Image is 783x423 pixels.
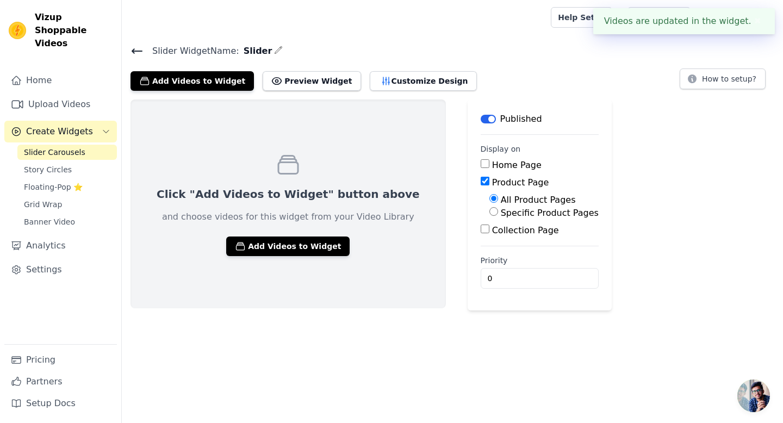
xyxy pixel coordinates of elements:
[9,22,26,39] img: Vizup
[26,125,93,138] span: Create Widgets
[17,214,117,229] a: Banner Video
[501,195,576,205] label: All Product Pages
[627,7,690,28] a: Book Demo
[226,237,350,256] button: Add Videos to Widget
[263,71,361,91] button: Preview Widget
[492,160,542,170] label: Home Page
[501,208,599,218] label: Specific Product Pages
[699,8,774,27] button: L Love Blanket
[17,145,117,160] a: Slider Carousels
[370,71,477,91] button: Customize Design
[737,380,770,412] div: Chat öffnen
[130,71,254,91] button: Add Videos to Widget
[492,225,559,235] label: Collection Page
[751,15,764,28] button: Close
[162,210,414,223] p: and choose videos for this widget from your Video Library
[24,199,62,210] span: Grid Wrap
[717,8,774,27] p: Love Blanket
[4,349,117,371] a: Pricing
[481,255,599,266] label: Priority
[4,235,117,257] a: Analytics
[4,259,117,281] a: Settings
[4,94,117,115] a: Upload Videos
[17,179,117,195] a: Floating-Pop ⭐
[35,11,113,50] span: Vizup Shoppable Videos
[680,76,766,86] a: How to setup?
[144,45,239,58] span: Slider Widget Name:
[4,393,117,414] a: Setup Docs
[24,164,72,175] span: Story Circles
[17,162,117,177] a: Story Circles
[481,144,521,154] legend: Display on
[4,70,117,91] a: Home
[593,8,775,34] div: Videos are updated in the widget.
[157,186,420,202] p: Click "Add Videos to Widget" button above
[500,113,542,126] p: Published
[680,69,766,89] button: How to setup?
[274,43,283,58] div: Edit Name
[24,147,85,158] span: Slider Carousels
[17,197,117,212] a: Grid Wrap
[4,121,117,142] button: Create Widgets
[4,371,117,393] a: Partners
[239,45,272,58] span: Slider
[551,7,612,28] a: Help Setup
[24,216,75,227] span: Banner Video
[492,177,549,188] label: Product Page
[24,182,83,192] span: Floating-Pop ⭐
